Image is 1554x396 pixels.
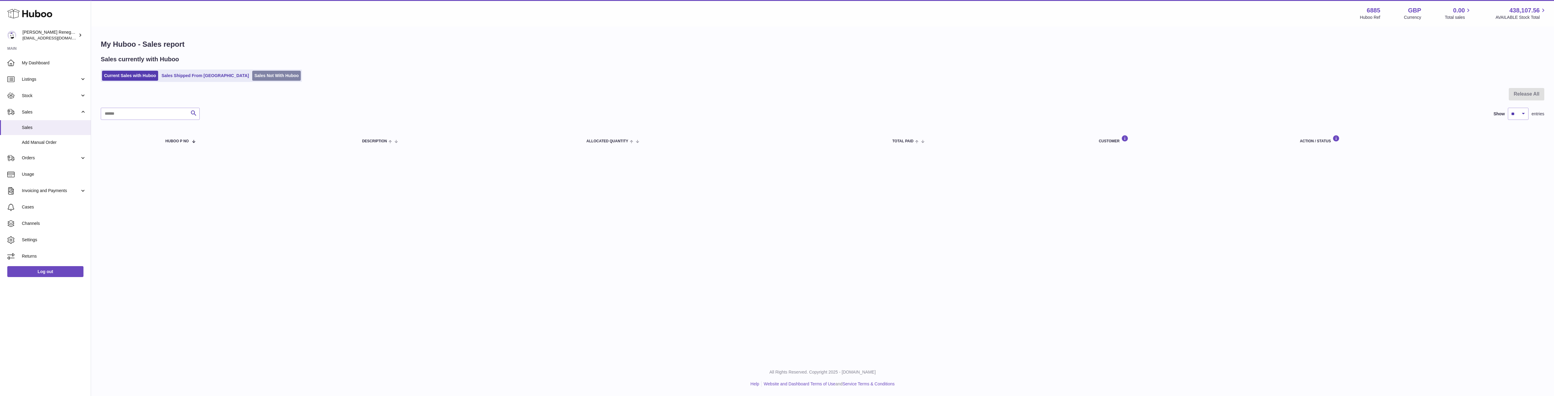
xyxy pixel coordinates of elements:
[22,171,86,177] span: Usage
[22,237,86,243] span: Settings
[96,369,1549,375] p: All Rights Reserved. Copyright 2025 - [DOMAIN_NAME]
[22,60,86,66] span: My Dashboard
[1509,6,1540,15] span: 438,107.56
[101,39,1544,49] h1: My Huboo - Sales report
[159,71,251,81] a: Sales Shipped From [GEOGRAPHIC_DATA]
[1408,6,1421,15] strong: GBP
[17,10,30,15] div: v 4.0.25
[1099,135,1288,143] div: Customer
[22,253,86,259] span: Returns
[16,35,21,40] img: tab_domain_overview_orange.svg
[10,16,15,21] img: website_grey.svg
[1367,6,1380,15] strong: 6885
[10,10,15,15] img: logo_orange.svg
[22,93,80,99] span: Stock
[22,204,86,210] span: Cases
[1495,15,1547,20] span: AVAILABLE Stock Total
[1300,135,1538,143] div: Action / Status
[67,36,102,40] div: Keywords by Traffic
[843,381,895,386] a: Service Terms & Conditions
[165,139,189,143] span: Huboo P no
[22,221,86,226] span: Channels
[7,31,16,40] img: directordarren@gmail.com
[1453,6,1465,15] span: 0.00
[22,36,89,40] span: [EMAIL_ADDRESS][DOMAIN_NAME]
[60,35,65,40] img: tab_keywords_by_traffic_grey.svg
[1360,15,1380,20] div: Huboo Ref
[23,36,54,40] div: Domain Overview
[892,139,914,143] span: Total paid
[22,125,86,130] span: Sales
[751,381,759,386] a: Help
[762,381,894,387] li: and
[252,71,301,81] a: Sales Not With Huboo
[22,76,80,82] span: Listings
[22,155,80,161] span: Orders
[1445,6,1472,20] a: 0.00 Total sales
[586,139,628,143] span: ALLOCATED Quantity
[362,139,387,143] span: Description
[22,188,80,194] span: Invoicing and Payments
[1532,111,1544,117] span: entries
[22,109,80,115] span: Sales
[1445,15,1472,20] span: Total sales
[101,55,179,63] h2: Sales currently with Huboo
[764,381,835,386] a: Website and Dashboard Terms of Use
[1494,111,1505,117] label: Show
[1495,6,1547,20] a: 438,107.56 AVAILABLE Stock Total
[22,140,86,145] span: Add Manual Order
[102,71,158,81] a: Current Sales with Huboo
[7,266,83,277] a: Log out
[22,29,77,41] div: [PERSON_NAME] Renegade Productions -UK account
[16,16,67,21] div: Domain: [DOMAIN_NAME]
[1404,15,1421,20] div: Currency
